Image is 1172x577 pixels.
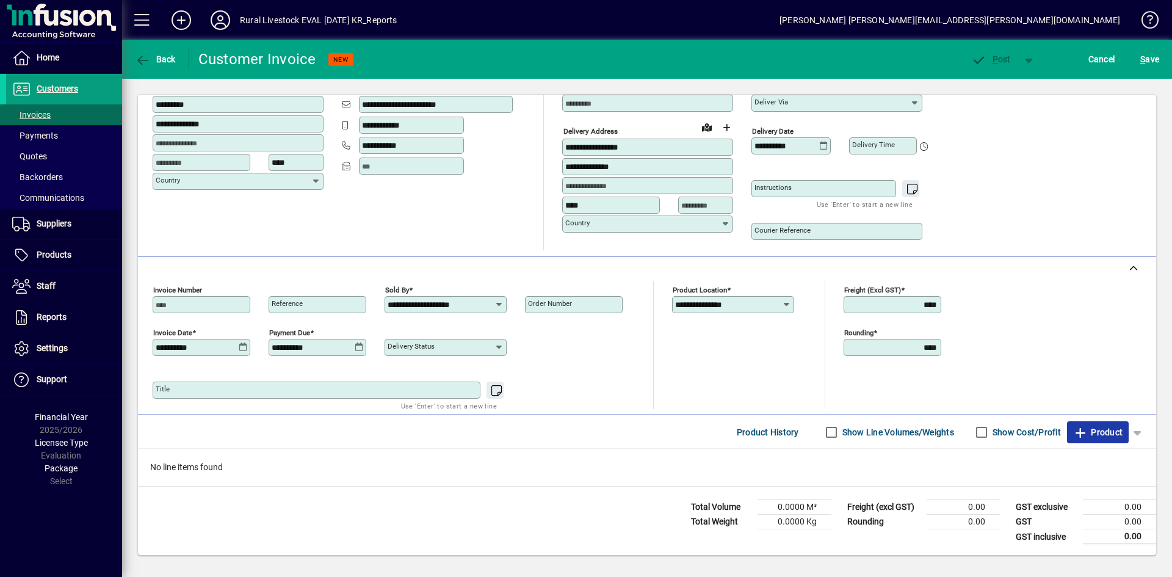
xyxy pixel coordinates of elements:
td: Total Weight [685,515,758,529]
span: Product History [737,423,799,442]
span: NEW [333,56,349,64]
button: Cancel [1085,48,1118,70]
span: Backorders [12,172,63,182]
span: Home [37,53,59,62]
span: Financial Year [35,412,88,422]
span: Suppliers [37,219,71,228]
app-page-header-button: Back [122,48,189,70]
td: 0.0000 M³ [758,500,831,515]
span: Quotes [12,151,47,161]
button: Post [965,48,1017,70]
span: Communications [12,193,84,203]
mat-label: Product location [673,286,727,294]
mat-label: Rounding [844,328,874,337]
mat-label: Payment due [269,328,310,337]
mat-label: Sold by [385,286,409,294]
span: Product [1073,423,1123,442]
button: Product [1067,421,1129,443]
td: GST exclusive [1010,500,1083,515]
a: Quotes [6,146,122,167]
td: GST inclusive [1010,529,1083,545]
span: Invoices [12,110,51,120]
mat-label: Reference [272,299,303,308]
td: 0.00 [1083,529,1156,545]
mat-label: Country [156,176,180,184]
span: Back [135,54,176,64]
span: Support [37,374,67,384]
a: Knowledge Base [1132,2,1157,42]
td: Total Volume [685,500,758,515]
td: 0.00 [927,515,1000,529]
mat-label: Order number [528,299,572,308]
a: Home [6,43,122,73]
button: Profile [201,9,240,31]
a: Payments [6,125,122,146]
a: Products [6,240,122,270]
span: Package [45,463,78,473]
span: ost [971,54,1011,64]
label: Show Line Volumes/Weights [840,426,954,438]
div: [PERSON_NAME] [PERSON_NAME][EMAIL_ADDRESS][PERSON_NAME][DOMAIN_NAME] [780,10,1120,30]
span: Settings [37,343,68,353]
button: Choose address [717,118,736,137]
td: 0.00 [1083,515,1156,529]
span: Reports [37,312,67,322]
a: Suppliers [6,209,122,239]
span: P [993,54,998,64]
mat-label: Deliver via [754,98,788,106]
td: 0.0000 Kg [758,515,831,529]
td: Freight (excl GST) [841,500,927,515]
a: Staff [6,271,122,302]
td: 0.00 [927,500,1000,515]
mat-label: Courier Reference [754,226,811,234]
button: Save [1137,48,1162,70]
mat-label: Invoice date [153,328,192,337]
a: View on map [697,117,717,137]
button: Add [162,9,201,31]
a: Reports [6,302,122,333]
label: Show Cost/Profit [990,426,1061,438]
mat-label: Title [156,385,170,393]
button: Copy to Delivery address [307,75,327,95]
td: 0.00 [1083,500,1156,515]
span: Licensee Type [35,438,88,448]
mat-hint: Use 'Enter' to start a new line [817,197,913,211]
mat-label: Freight (excl GST) [844,286,901,294]
a: Communications [6,187,122,208]
span: Staff [37,281,56,291]
span: Payments [12,131,58,140]
button: Product History [732,421,804,443]
mat-label: Delivery date [752,127,794,136]
span: Cancel [1088,49,1115,69]
span: Customers [37,84,78,93]
div: Customer Invoice [198,49,316,69]
td: Rounding [841,515,927,529]
a: Settings [6,333,122,364]
mat-label: Invoice number [153,286,202,294]
mat-label: Country [565,219,590,227]
div: Rural Livestock EVAL [DATE] KR_Reports [240,10,397,30]
mat-hint: Use 'Enter' to start a new line [401,399,497,413]
mat-label: Delivery time [852,140,895,149]
mat-label: Instructions [754,183,792,192]
span: ave [1140,49,1159,69]
div: No line items found [138,449,1156,486]
a: Invoices [6,104,122,125]
a: Support [6,365,122,395]
span: S [1140,54,1145,64]
a: Backorders [6,167,122,187]
button: Back [132,48,179,70]
mat-label: Delivery status [388,342,435,350]
span: Products [37,250,71,259]
td: GST [1010,515,1083,529]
